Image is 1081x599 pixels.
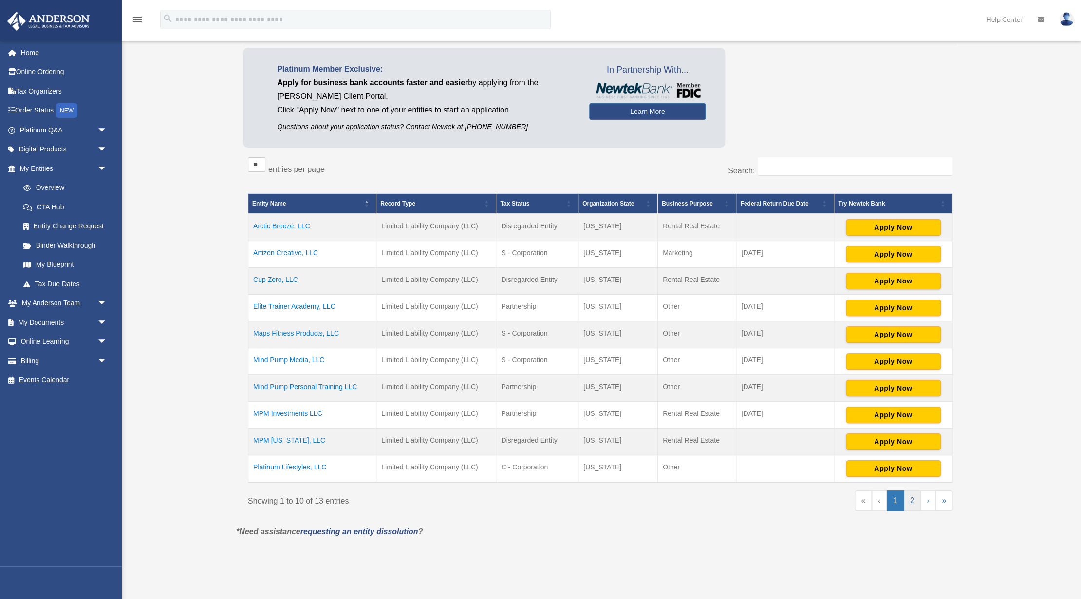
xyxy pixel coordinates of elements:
[736,193,834,214] th: Federal Return Due Date: Activate to sort
[248,267,376,294] td: Cup Zero, LLC
[846,326,941,343] button: Apply Now
[97,120,117,140] span: arrow_drop_down
[7,81,122,101] a: Tax Organizers
[589,103,706,120] a: Learn More
[846,299,941,316] button: Apply Now
[736,294,834,321] td: [DATE]
[846,353,941,370] button: Apply Now
[248,348,376,374] td: Mind Pump Media, LLC
[496,428,578,455] td: Disregarded Entity
[248,193,376,214] th: Entity Name: Activate to invert sorting
[14,178,112,198] a: Overview
[277,78,468,87] span: Apply for business bank accounts faster and easier
[846,219,941,236] button: Apply Now
[7,101,122,121] a: Order StatusNEW
[7,351,122,371] a: Billingarrow_drop_down
[277,76,575,103] p: by applying from the [PERSON_NAME] Client Portal.
[56,103,77,118] div: NEW
[657,214,736,241] td: Rental Real Estate
[736,401,834,428] td: [DATE]
[846,407,941,423] button: Apply Now
[736,374,834,401] td: [DATE]
[589,62,706,78] span: In Partnership With...
[7,294,122,313] a: My Anderson Teamarrow_drop_down
[500,200,529,207] span: Tax Status
[7,120,122,140] a: Platinum Q&Aarrow_drop_down
[582,200,634,207] span: Organization State
[97,313,117,333] span: arrow_drop_down
[376,401,496,428] td: Limited Liability Company (LLC)
[97,332,117,352] span: arrow_drop_down
[376,348,496,374] td: Limited Liability Company (LLC)
[97,159,117,179] span: arrow_drop_down
[248,455,376,482] td: Platinum Lifestyles, LLC
[496,348,578,374] td: S - Corporation
[7,332,122,352] a: Online Learningarrow_drop_down
[7,140,122,159] a: Digital Productsarrow_drop_down
[657,267,736,294] td: Rental Real Estate
[97,351,117,371] span: arrow_drop_down
[578,428,658,455] td: [US_STATE]
[578,348,658,374] td: [US_STATE]
[268,165,325,173] label: entries per page
[14,255,117,275] a: My Blueprint
[248,401,376,428] td: MPM Investments LLC
[578,321,658,348] td: [US_STATE]
[496,241,578,267] td: S - Corporation
[578,267,658,294] td: [US_STATE]
[14,236,117,255] a: Binder Walkthrough
[496,294,578,321] td: Partnership
[131,14,143,25] i: menu
[4,12,93,31] img: Anderson Advisors Platinum Portal
[496,321,578,348] td: S - Corporation
[657,241,736,267] td: Marketing
[594,83,701,98] img: NewtekBankLogoSM.png
[1059,12,1074,26] img: User Pic
[920,490,935,511] a: Next
[846,273,941,289] button: Apply Now
[163,13,173,24] i: search
[736,241,834,267] td: [DATE]
[7,62,122,82] a: Online Ordering
[376,294,496,321] td: Limited Liability Company (LLC)
[376,267,496,294] td: Limited Liability Company (LLC)
[252,200,286,207] span: Entity Name
[846,380,941,396] button: Apply Now
[277,103,575,117] p: Click "Apply Now" next to one of your entities to start an application.
[846,433,941,450] button: Apply Now
[496,401,578,428] td: Partnership
[657,455,736,482] td: Other
[662,200,713,207] span: Business Purpose
[846,246,941,262] button: Apply Now
[657,348,736,374] td: Other
[14,274,117,294] a: Tax Due Dates
[248,321,376,348] td: Maps Fitness Products, LLC
[657,321,736,348] td: Other
[7,371,122,390] a: Events Calendar
[7,313,122,332] a: My Documentsarrow_drop_down
[376,455,496,482] td: Limited Liability Company (LLC)
[834,193,952,214] th: Try Newtek Bank : Activate to sort
[736,348,834,374] td: [DATE]
[248,294,376,321] td: Elite Trainer Academy, LLC
[838,198,937,209] div: Try Newtek Bank
[578,214,658,241] td: [US_STATE]
[657,401,736,428] td: Rental Real Estate
[578,294,658,321] td: [US_STATE]
[872,490,887,511] a: Previous
[578,455,658,482] td: [US_STATE]
[7,159,117,178] a: My Entitiesarrow_drop_down
[578,401,658,428] td: [US_STATE]
[740,200,808,207] span: Federal Return Due Date
[97,294,117,314] span: arrow_drop_down
[846,460,941,477] button: Apply Now
[380,200,415,207] span: Record Type
[496,267,578,294] td: Disregarded Entity
[14,197,117,217] a: CTA Hub
[935,490,952,511] a: Last
[736,321,834,348] td: [DATE]
[657,193,736,214] th: Business Purpose: Activate to sort
[376,193,496,214] th: Record Type: Activate to sort
[248,241,376,267] td: Artizen Creative, LLC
